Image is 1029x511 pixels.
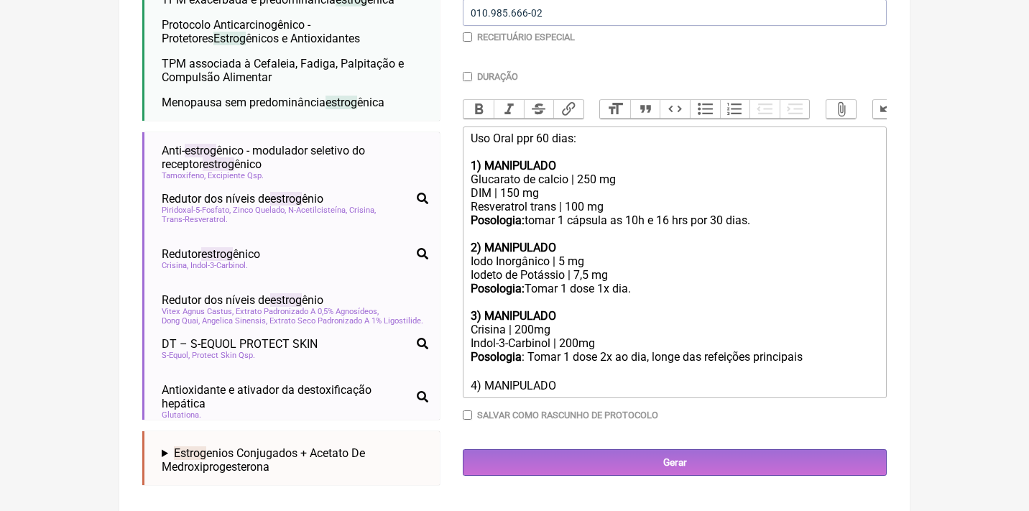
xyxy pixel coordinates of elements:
[553,100,583,119] button: Link
[720,100,750,119] button: Numbers
[471,350,879,392] div: : Tomar 1 dose 2x ao dia, longe das refeições principais ㅤ 4) MANIPULADO
[471,213,525,227] strong: Posologia:
[162,307,379,316] span: Vitex Agnus Castus, Extrato Padronizado A 0,5% Agnosídeos
[162,144,428,171] span: Anti- ênico - modulador seletivo do receptor ênico
[471,268,879,282] div: Iodeto de Potássio | 7,5 mg
[471,336,879,350] div: Indol-3-Carbinol | 200mg
[162,57,404,84] span: TPM associada à Cefaleia, Fadiga, Palpitação e Compulsão Alimentar
[162,446,428,474] summary: Estrogenios Conjugados + Acetato De Medroxiprogesterona
[162,351,190,360] span: S-Equol
[471,323,879,336] div: Crisina | 200mg
[174,446,206,460] span: Estrog
[630,100,660,119] button: Quote
[660,100,690,119] button: Code
[190,261,248,270] span: Indol-3-Carbinol
[471,350,522,364] strong: Posologia
[162,383,411,410] span: Antioxidante e ativador da destoxificação hepática
[463,449,887,476] input: Gerar
[233,206,286,215] span: Zinco Quelado
[873,100,903,119] button: Undo
[162,171,206,180] span: Tamoxifeno
[690,100,720,119] button: Bullets
[494,100,524,119] button: Italic
[203,157,234,171] span: estrog
[185,144,216,157] span: estrog
[162,293,323,307] span: Redutor dos níveis de ênio
[477,71,518,82] label: Duração
[349,206,376,215] span: Crisina
[201,247,233,261] span: estrog
[477,32,575,42] label: Receituário Especial
[471,241,556,254] strong: 2) MANIPULADO
[326,96,357,109] span: estrog
[162,192,323,206] span: Redutor dos níveis de ênio
[162,96,384,109] span: Menopausa sem predominância ênica
[471,172,879,186] div: Glucarato de calcio | 250 mg
[749,100,780,119] button: Decrease Level
[162,316,423,326] span: Dong Quai, Angelica Sinensis, Extrato Seco Padronizado A 1% Ligostilide
[600,100,630,119] button: Heading
[471,254,879,268] div: Iodo Inorgânico | 5 mg
[270,192,302,206] span: estrog
[162,206,231,215] span: Piridoxal-5-Fosfato
[162,446,365,474] span: enios Conjugados + Acetato De Medroxiprogesterona
[270,293,302,307] span: estrog
[463,100,494,119] button: Bold
[213,32,246,45] span: Estrog
[162,247,260,261] span: Redutor ênico
[208,171,264,180] span: Excipiente Qsp
[471,159,556,172] strong: 1) MANIPULADO
[471,132,879,159] div: Uso Oral ppr 60 dias:
[471,200,879,213] div: Resveratrol trans | 100 mg
[471,282,525,295] strong: Posologia:
[162,337,318,351] span: DT – S-EQUOL PROTECT SKIN
[471,186,879,200] div: DIM | 150 mg
[162,18,360,45] span: Protocolo Anticarcinogênico - Protetores ênicos e Antioxidantes
[162,261,188,270] span: Crisina
[471,309,556,323] strong: 3) MANIPULADO
[162,215,228,224] span: Trans-Resveratrol
[477,410,658,420] label: Salvar como rascunho de Protocolo
[471,282,879,295] div: Tomar 1 dose 1x dia.
[524,100,554,119] button: Strikethrough
[288,206,347,215] span: N-Acetilcisteína
[826,100,857,119] button: Attach Files
[192,351,255,360] span: Protect Skin Qsp
[471,213,879,227] div: tomar 1 cápsula as 10h e 16 hrs por 30 dias.
[780,100,810,119] button: Increase Level
[162,410,201,420] span: Glutationa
